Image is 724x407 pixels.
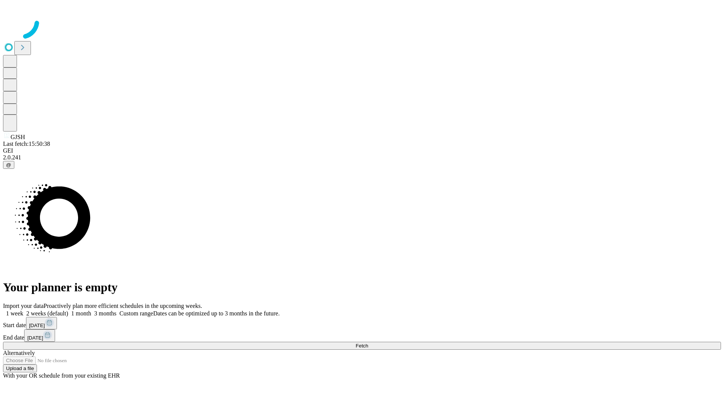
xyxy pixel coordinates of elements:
[3,147,721,154] div: GEI
[3,350,35,356] span: Alternatively
[3,141,50,147] span: Last fetch: 15:50:38
[44,303,202,309] span: Proactively plan more efficient schedules in the upcoming weeks.
[3,342,721,350] button: Fetch
[6,310,23,317] span: 1 week
[3,161,14,169] button: @
[120,310,153,317] span: Custom range
[3,372,120,379] span: With your OR schedule from your existing EHR
[26,310,68,317] span: 2 weeks (default)
[3,303,44,309] span: Import your data
[153,310,279,317] span: Dates can be optimized up to 3 months in the future.
[3,329,721,342] div: End date
[6,162,11,168] span: @
[26,317,57,329] button: [DATE]
[356,343,368,349] span: Fetch
[11,134,25,140] span: GJSH
[27,335,43,341] span: [DATE]
[71,310,91,317] span: 1 month
[3,364,37,372] button: Upload a file
[3,280,721,294] h1: Your planner is empty
[3,317,721,329] div: Start date
[94,310,117,317] span: 3 months
[29,323,45,328] span: [DATE]
[24,329,55,342] button: [DATE]
[3,154,721,161] div: 2.0.241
